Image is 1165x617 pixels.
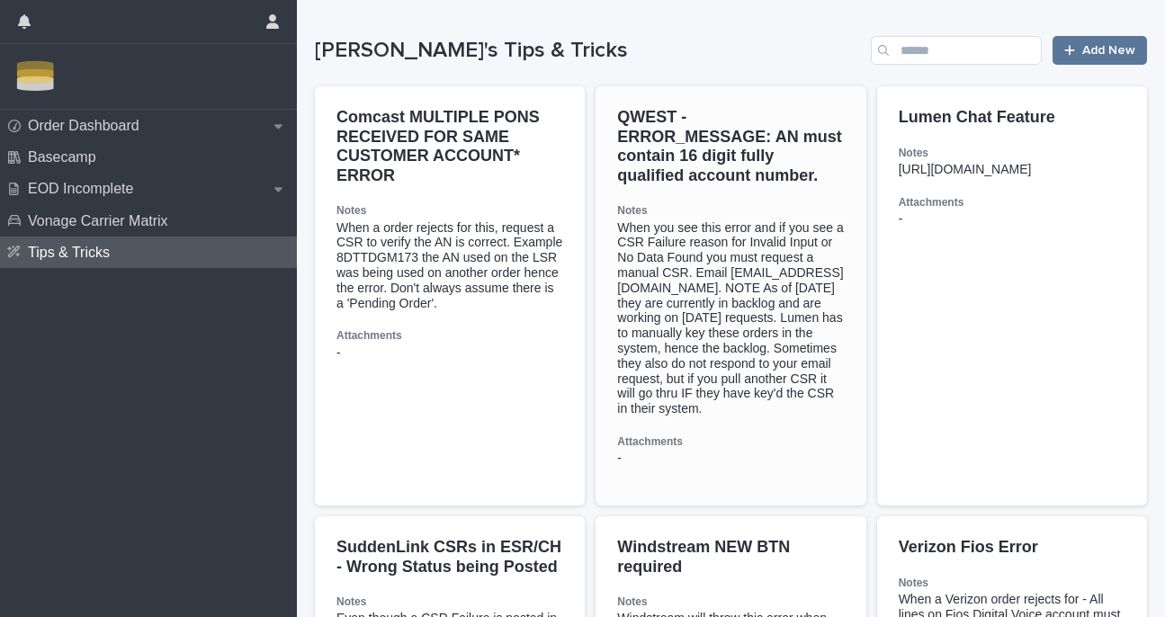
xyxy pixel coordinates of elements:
h3: Attachments [899,195,1125,210]
h3: Notes [899,576,1125,590]
p: Vonage Carrier Matrix [21,212,183,229]
h3: Notes [336,203,563,218]
a: QWEST - ERROR_MESSAGE: AN must contain 16 digit fully qualified account number.NotesWhen you see ... [596,86,865,505]
div: When you see this error and if you see a CSR Failure reason for Invalid Input or No Data Found yo... [617,220,844,416]
h3: Notes [617,203,844,218]
h3: Attachments [336,328,563,343]
div: When a order rejects for this, request a CSR to verify the AN is correct. Example 8DTTDGM173 the ... [336,220,563,311]
h3: Notes [336,595,563,609]
p: Order Dashboard [21,117,154,134]
p: Verizon Fios Error [899,538,1125,558]
p: Comcast MULTIPLE PONS RECEIVED FOR SAME CUSTOMER ACCOUNT* ERROR [336,108,563,185]
h3: Notes [899,146,1125,160]
p: - [899,211,1125,227]
input: Search [871,36,1042,65]
p: EOD Incomplete [21,180,148,197]
a: Lumen Chat FeatureNotes[URL][DOMAIN_NAME]Attachments- [877,86,1147,505]
p: - [336,345,563,361]
img: Zbn3osBRTqmJoOucoKu4 [14,58,57,94]
p: Lumen Chat Feature [899,108,1125,128]
a: Add New [1053,36,1147,65]
div: [URL][DOMAIN_NAME] [899,162,1125,177]
p: QWEST - ERROR_MESSAGE: AN must contain 16 digit fully qualified account number. [617,108,844,185]
p: Basecamp [21,148,111,165]
p: - [617,451,844,466]
h3: Notes [617,595,844,609]
h1: [PERSON_NAME]'s Tips & Tricks [315,38,864,64]
a: Comcast MULTIPLE PONS RECEIVED FOR SAME CUSTOMER ACCOUNT* ERRORNotesWhen a order rejects for this... [315,86,585,505]
p: Tips & Tricks [21,244,124,261]
p: SuddenLink CSRs in ESR/CH - Wrong Status being Posted [336,538,563,577]
span: Add New [1082,44,1135,57]
p: Windstream NEW BTN required [617,538,844,577]
h3: Attachments [617,434,844,449]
